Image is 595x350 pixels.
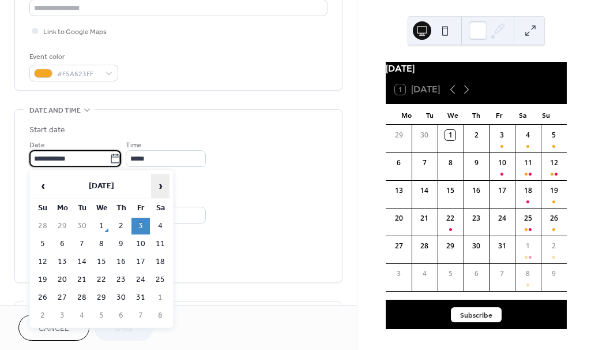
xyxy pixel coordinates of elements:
[18,315,89,341] a: Cancel
[57,68,100,80] span: #F5A623FF
[497,185,507,196] div: 17
[523,269,533,279] div: 8
[497,241,507,251] div: 31
[523,158,533,168] div: 11
[151,236,170,252] td: 11
[33,236,52,252] td: 5
[445,269,455,279] div: 5
[523,241,533,251] div: 1
[549,269,559,279] div: 9
[29,105,81,117] span: Date and time
[112,200,130,217] th: Th
[419,269,430,279] div: 4
[53,174,150,199] th: [DATE]
[497,269,507,279] div: 7
[53,218,71,234] td: 29
[465,104,488,125] div: Th
[394,130,404,140] div: 29
[151,271,170,288] td: 25
[112,289,130,306] td: 30
[394,213,404,224] div: 20
[394,269,404,279] div: 3
[112,307,130,324] td: 6
[488,104,511,125] div: Fr
[39,323,69,335] span: Cancel
[471,130,481,140] div: 2
[497,130,507,140] div: 3
[53,307,71,324] td: 3
[151,200,170,217] th: Sa
[126,139,142,151] span: Time
[471,158,481,168] div: 9
[131,200,150,217] th: Fr
[73,254,91,270] td: 14
[419,241,430,251] div: 28
[34,174,51,198] span: ‹
[151,307,170,324] td: 8
[445,130,455,140] div: 1
[395,104,418,125] div: Mo
[523,213,533,224] div: 25
[419,158,430,168] div: 7
[112,236,130,252] td: 9
[497,158,507,168] div: 10
[131,254,150,270] td: 17
[419,213,430,224] div: 21
[33,289,52,306] td: 26
[471,269,481,279] div: 6
[92,200,111,217] th: We
[471,213,481,224] div: 23
[53,236,71,252] td: 6
[131,307,150,324] td: 7
[151,289,170,306] td: 1
[53,254,71,270] td: 13
[73,289,91,306] td: 28
[73,271,91,288] td: 21
[549,213,559,224] div: 26
[33,218,52,234] td: 28
[33,307,52,324] td: 2
[471,241,481,251] div: 30
[445,158,455,168] div: 8
[419,185,430,196] div: 14
[151,254,170,270] td: 18
[418,104,441,125] div: Tu
[523,185,533,196] div: 18
[73,218,91,234] td: 30
[511,104,534,125] div: Sa
[394,241,404,251] div: 27
[523,130,533,140] div: 4
[394,158,404,168] div: 6
[497,213,507,224] div: 24
[53,289,71,306] td: 27
[33,271,52,288] td: 19
[549,185,559,196] div: 19
[29,139,45,151] span: Date
[445,185,455,196] div: 15
[73,236,91,252] td: 7
[43,26,107,38] span: Link to Google Maps
[33,200,52,217] th: Su
[549,241,559,251] div: 2
[445,213,455,224] div: 22
[419,130,430,140] div: 30
[442,104,465,125] div: We
[112,254,130,270] td: 16
[29,51,116,63] div: Event color
[549,158,559,168] div: 12
[112,218,130,234] td: 2
[131,271,150,288] td: 24
[53,200,71,217] th: Mo
[92,254,111,270] td: 15
[92,236,111,252] td: 8
[394,185,404,196] div: 13
[451,307,502,322] button: Subscribe
[445,241,455,251] div: 29
[92,307,111,324] td: 5
[112,271,130,288] td: 23
[151,218,170,234] td: 4
[152,174,169,198] span: ›
[53,271,71,288] td: 20
[386,62,567,76] div: [DATE]
[534,104,558,125] div: Su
